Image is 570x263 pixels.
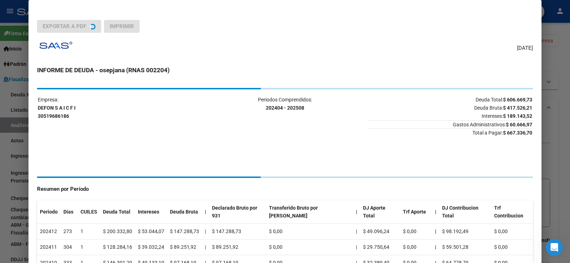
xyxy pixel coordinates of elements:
[110,23,134,30] span: Imprimir
[61,200,78,224] th: Dias
[202,239,209,255] td: |
[503,97,532,102] strong: $ 606.669,73
[432,239,439,255] th: |
[104,20,140,33] button: Imprimir
[439,239,491,255] td: $ 59.501,28
[400,224,432,240] td: $ 0,00
[135,239,167,255] td: $ 39.032,24
[135,224,167,240] td: $ 53.044,07
[135,200,167,224] th: Intereses
[400,200,432,224] th: Trf Aporte
[78,224,100,240] td: 1
[38,96,202,120] p: Empresa:
[360,200,400,224] th: DJ Aporte Total
[503,130,532,136] strong: $ 667.336,70
[100,224,135,240] td: $ 200.332,80
[353,239,360,255] td: |
[400,239,432,255] td: $ 0,00
[37,185,533,193] h4: Resumen por Período
[167,224,202,240] td: $ 147.288,73
[439,224,491,240] td: $ 98.192,49
[353,200,360,224] th: |
[491,200,533,224] th: Trf Contribucion
[37,239,61,255] td: 202411
[209,239,266,255] td: $ 89.251,92
[432,200,439,224] th: |
[368,120,532,127] span: Gastos Administrativos:
[503,113,532,119] strong: $ 189.143,52
[360,224,400,240] td: $ 49.096,24
[167,239,202,255] td: $ 89.251,92
[353,224,360,240] td: |
[368,96,532,120] p: Deuda Total: Deuda Bruta: Intereses:
[546,239,563,256] iframe: Intercom live chat
[202,200,209,224] th: |
[432,224,439,240] th: |
[43,23,86,30] span: Exportar a PDF
[61,239,78,255] td: 304
[209,224,266,240] td: $ 147.288,73
[78,200,100,224] th: CUILES
[439,200,491,224] th: DJ Contribucion Total
[209,200,266,224] th: Declarado Bruto por 931
[202,224,209,240] td: |
[78,239,100,255] td: 1
[37,224,61,240] td: 202412
[37,65,533,75] h3: INFORME DE DEUDA - osepjana (RNAS 002204)
[266,224,353,240] td: $ 0,00
[100,200,135,224] th: Deuda Total
[167,200,202,224] th: Deuda Bruta
[266,105,304,111] strong: 202404 - 202508
[100,239,135,255] td: $ 128.284,16
[491,239,533,255] td: $ 0,00
[517,44,533,52] span: [DATE]
[266,239,353,255] td: $ 0,00
[38,105,76,119] strong: DEFON S A I C F I 30519686186
[203,96,367,112] p: Periodos Comprendidos:
[37,20,101,33] button: Exportar a PDF
[503,105,532,111] strong: $ 417.526,21
[506,122,532,127] strong: $ 60.666,97
[491,224,533,240] td: $ 0,00
[61,224,78,240] td: 273
[368,128,532,136] span: Total a Pagar:
[266,200,353,224] th: Transferido Bruto por [PERSON_NAME]
[37,200,61,224] th: Periodo
[360,239,400,255] td: $ 29.750,64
